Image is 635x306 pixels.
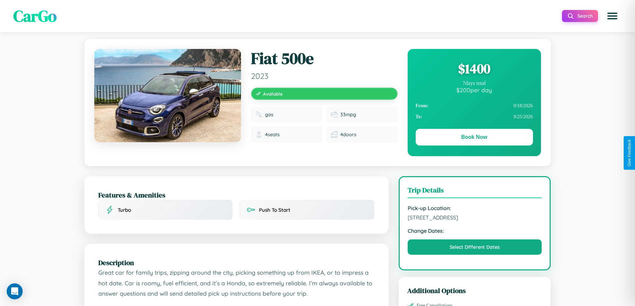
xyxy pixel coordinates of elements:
h3: Trip Details [408,185,542,198]
span: CarGo [13,5,57,27]
p: Great car for family trips, zipping around the city, picking something up from IKEA, or to impres... [98,267,375,299]
span: gas [265,112,273,118]
strong: To: [416,114,422,120]
img: Fuel efficiency [331,111,338,118]
button: Select Different Dates [408,239,542,255]
span: 2023 [251,71,398,81]
span: [STREET_ADDRESS] [408,214,542,221]
h3: Additional Options [407,286,542,295]
div: 7 days total [416,80,533,86]
div: 9 / 25 / 2026 [416,111,533,122]
div: Give Feedback [627,140,632,166]
button: Search [562,10,598,22]
span: Turbo [118,207,131,213]
button: Book Now [416,129,533,146]
span: Push To Start [259,207,290,213]
div: Open Intercom Messenger [7,283,23,299]
h1: Fiat 500e [251,49,398,68]
strong: From: [416,103,429,109]
strong: Change Dates: [408,227,542,234]
button: Open menu [603,7,622,25]
img: Fiat 500e 2023 [94,49,241,142]
div: $ 200 per day [416,86,533,94]
h2: Features & Amenities [98,190,375,200]
img: Doors [331,131,338,138]
div: 9 / 18 / 2026 [416,100,533,111]
span: 33 mpg [340,112,356,118]
span: 4 seats [265,132,280,138]
span: Available [263,91,283,97]
img: Seats [256,131,262,138]
h2: Description [98,258,375,267]
img: Fuel type [256,111,262,118]
span: 4 doors [340,132,356,138]
span: Search [577,13,593,19]
div: $ 1400 [416,60,533,78]
strong: Pick-up Location: [408,205,542,211]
